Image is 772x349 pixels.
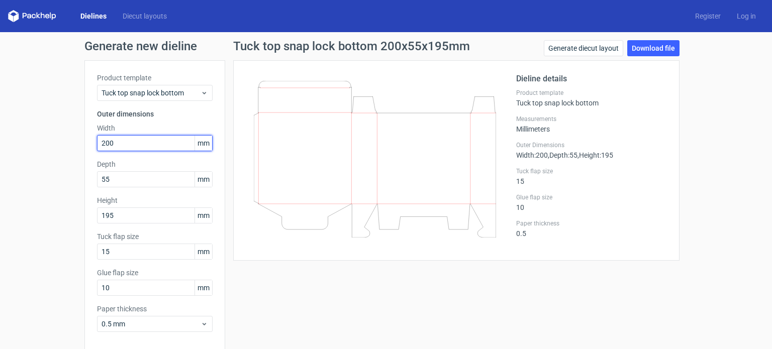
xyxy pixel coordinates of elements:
span: mm [195,172,212,187]
h2: Dieline details [516,73,667,85]
span: mm [195,244,212,259]
span: 0.5 mm [102,319,201,329]
label: Product template [516,89,667,97]
label: Glue flap size [97,268,213,278]
span: , Depth : 55 [548,151,577,159]
span: mm [195,280,212,295]
label: Outer Dimensions [516,141,667,149]
h1: Generate new dieline [84,40,688,52]
label: Paper thickness [516,219,667,227]
label: Product template [97,73,213,83]
label: Measurements [516,115,667,123]
div: Millimeters [516,115,667,133]
label: Tuck flap size [97,231,213,242]
a: Register [687,11,729,21]
label: Width [97,123,213,133]
h1: Tuck top snap lock bottom 200x55x195mm [233,40,470,52]
span: , Height : 195 [577,151,613,159]
h3: Outer dimensions [97,109,213,119]
a: Generate diecut layout [544,40,623,56]
div: 10 [516,193,667,211]
a: Download file [627,40,680,56]
div: 0.5 [516,219,667,238]
a: Log in [729,11,764,21]
a: Dielines [72,11,115,21]
span: Width : 200 [516,151,548,159]
div: Tuck top snap lock bottom [516,89,667,107]
label: Glue flap size [516,193,667,201]
label: Height [97,195,213,205]
a: Diecut layouts [115,11,175,21]
span: Tuck top snap lock bottom [102,88,201,98]
label: Depth [97,159,213,169]
span: mm [195,136,212,151]
label: Paper thickness [97,304,213,314]
label: Tuck flap size [516,167,667,175]
span: mm [195,208,212,223]
div: 15 [516,167,667,185]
